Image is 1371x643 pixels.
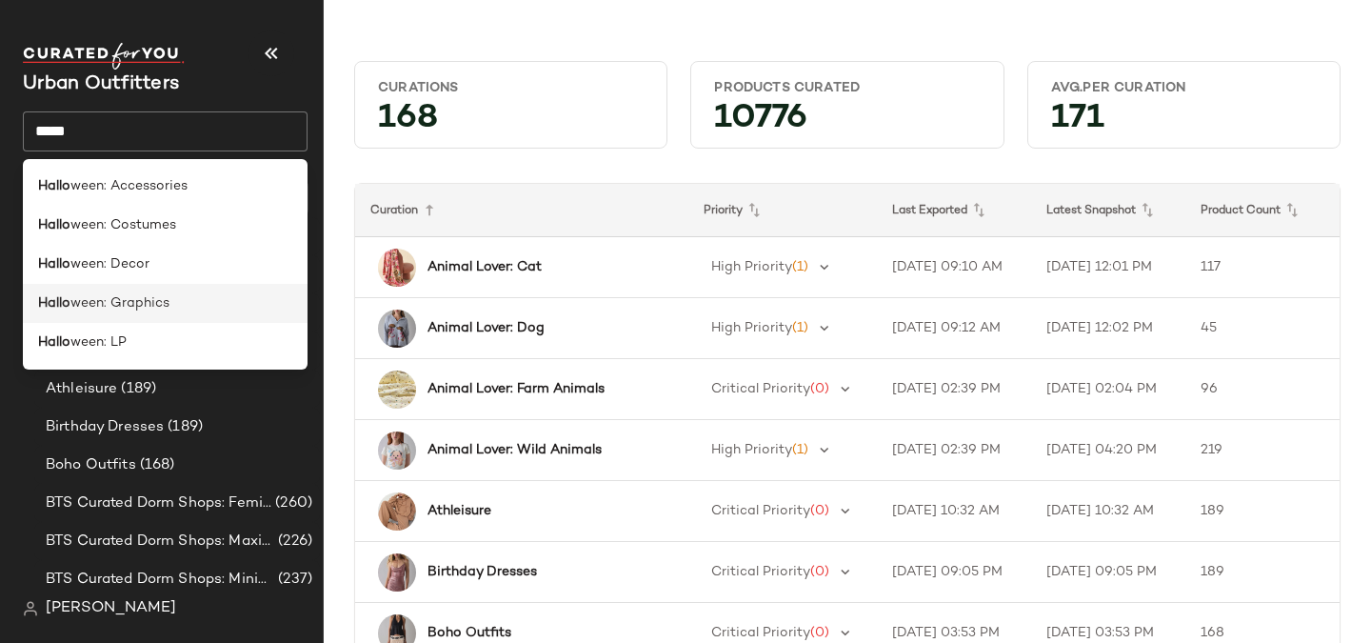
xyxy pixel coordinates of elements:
td: [DATE] 09:05 PM [1031,542,1185,603]
img: svg%3e [23,601,38,616]
span: Critical Priority [711,504,810,518]
img: 102059615_004_b [378,310,416,348]
span: ween: Costumes [70,215,176,235]
img: 99443566_066_b [378,249,416,287]
td: [DATE] 02:39 PM [877,420,1031,481]
span: (0) [810,565,829,579]
span: Boho Outfits [46,454,136,476]
b: Animal Lover: Cat [427,257,542,277]
span: (237) [274,569,312,591]
span: BTS Curated Dorm Shops: Minimalist [46,569,274,591]
td: [DATE] 10:32 AM [1031,481,1185,542]
span: (0) [810,504,829,518]
td: [DATE] 12:02 PM [1031,298,1185,359]
td: 96 [1185,359,1340,420]
td: [DATE] 02:39 PM [877,359,1031,420]
div: 171 [1036,105,1332,140]
td: [DATE] 10:32 AM [877,481,1031,542]
th: Last Exported [877,184,1031,237]
div: 168 [363,105,659,140]
span: Critical Priority [711,565,810,579]
span: Athleisure [46,378,117,400]
b: Hallo [38,215,70,235]
span: (1) [792,321,808,335]
div: Avg.per Curation [1051,79,1317,97]
td: 189 [1185,542,1340,603]
span: BTS Curated Dorm Shops: Feminine [46,492,271,514]
span: ween: LP [70,332,127,352]
span: (168) [136,454,175,476]
th: Product Count [1185,184,1340,237]
b: Animal Lover: Farm Animals [427,379,605,399]
th: Priority [688,184,877,237]
img: 101075752_010_b [378,432,416,470]
span: Birthday Dresses [46,416,164,438]
span: High Priority [711,443,792,457]
span: High Priority [711,260,792,274]
td: [DATE] 12:01 PM [1031,237,1185,298]
b: Athleisure [427,501,491,521]
td: [DATE] 04:20 PM [1031,420,1185,481]
span: BTS Curated Dorm Shops: Maximalist [46,531,274,553]
b: Birthday Dresses [427,562,537,582]
span: ween: Accessories [70,176,188,196]
img: cfy_white_logo.C9jOOHJF.svg [23,43,185,70]
span: (260) [271,492,312,514]
td: [DATE] 09:12 AM [877,298,1031,359]
b: Animal Lover: Wild Animals [427,440,602,460]
span: (189) [117,378,156,400]
img: 94373735_020_b [378,492,416,531]
span: Critical Priority [711,382,810,396]
span: (0) [810,626,829,640]
td: 117 [1185,237,1340,298]
span: (1) [792,260,808,274]
span: Current Company Name [23,74,179,94]
b: Hallo [38,332,70,352]
td: [DATE] 09:10 AM [877,237,1031,298]
span: ween: Graphics [70,293,169,313]
b: Boho Outfits [427,623,511,643]
b: Hallo [38,293,70,313]
span: Critical Priority [711,626,810,640]
span: High Priority [711,321,792,335]
span: (0) [810,382,829,396]
span: (1) [792,443,808,457]
div: Products Curated [714,79,980,97]
th: Curation [355,184,688,237]
span: [PERSON_NAME] [46,597,176,620]
b: Hallo [38,176,70,196]
th: Latest Snapshot [1031,184,1185,237]
div: Curations [378,79,644,97]
span: ween: Decor [70,254,149,274]
td: [DATE] 02:04 PM [1031,359,1185,420]
span: (226) [274,531,312,553]
td: [DATE] 09:05 PM [877,542,1031,603]
div: 10776 [699,105,995,140]
td: 189 [1185,481,1340,542]
img: 103171302_054_b [378,553,416,592]
b: Hallo [38,254,70,274]
td: 219 [1185,420,1340,481]
img: 101332914_073_b [378,371,416,409]
td: 45 [1185,298,1340,359]
span: (189) [164,416,203,438]
b: Animal Lover: Dog [427,318,545,338]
